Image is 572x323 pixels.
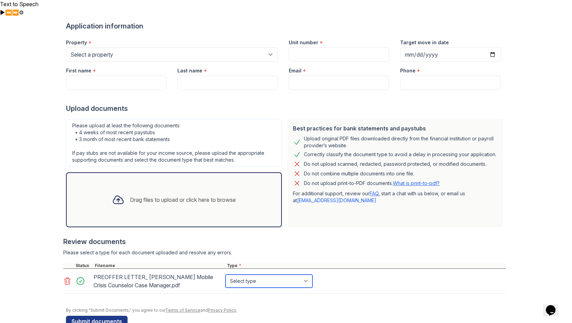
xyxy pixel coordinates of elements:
p: For additional support, review our , start a chat with us below, or email us at [293,190,498,204]
div: Do not combine multiple documents into one file. [304,170,414,178]
div: By clicking "Submit Documents," you agree to our and [66,308,506,313]
label: Target move in date [400,39,449,46]
label: Unit number [289,39,318,46]
label: Phone [400,67,416,74]
button: Settings [19,8,24,16]
div: Application information [66,21,506,31]
button: Previous [5,8,12,16]
div: Review documents [63,237,506,246]
a: Privacy Policy. [208,308,237,313]
label: Email [289,67,301,74]
a: Terms of Service [165,308,200,313]
label: First name [66,67,91,74]
iframe: chat widget [543,296,565,316]
div: Filename [93,263,225,268]
div: Drag files to upload or click here to browse [130,196,236,204]
div: Upload documents [66,104,506,113]
div: Do not upload scanned, redacted, password protected, or modified documents. [304,160,486,168]
div: Please upload at least the following documents: • 4 weeks of most recent paystubs • 3 month of mo... [66,119,282,167]
div: Best practices for bank statements and paystubs [293,124,498,132]
div: PREOFFER LETTER_ [PERSON_NAME] Mobile Crisis Counselor Case Manager.pdf [93,272,223,291]
a: FAQ [370,191,378,196]
div: Status [74,263,93,268]
p: Do not upload print-to-PDF documents. [304,180,440,187]
div: Type [225,263,506,268]
div: Please select a type for each document uploaded and resolve any errors. [63,249,506,256]
label: Property [66,39,87,46]
a: [EMAIL_ADDRESS][DOMAIN_NAME] [297,197,376,203]
div: Correctly classify the document type to avoid a delay in processing your application. [304,150,496,159]
button: Forward [12,8,19,16]
div: Upload original PDF files downloaded directly from the financial institution or payroll provider’... [304,135,498,149]
a: What is print-to-pdf? [393,180,440,186]
label: Last name [177,67,202,74]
